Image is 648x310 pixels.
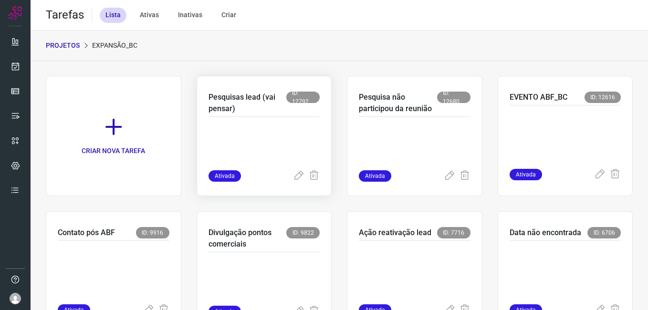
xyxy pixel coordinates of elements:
div: Ativas [134,8,165,23]
img: Logo [8,6,22,20]
span: ID: 12680 [437,92,470,103]
span: ID: 12616 [585,92,621,103]
p: Contato pós ABF [58,227,115,238]
span: ID: 9916 [136,227,169,238]
a: CRIAR NOVA TAREFA [46,76,181,196]
span: ID: 7716 [437,227,470,238]
img: avatar-user-boy.jpg [10,293,21,304]
p: Pesquisas lead (vai pensar) [209,92,287,114]
p: EVENTO ABF_BC [510,92,567,103]
p: Ação reativação lead [359,227,431,238]
div: Inativas [172,8,208,23]
div: Lista [100,8,126,23]
span: ID: 12792 [286,92,320,103]
p: PROJETOS [46,41,80,51]
span: Ativada [359,170,391,182]
span: Ativada [209,170,241,182]
span: ID: 6706 [587,227,621,238]
span: ID: 9822 [286,227,320,238]
div: Criar [216,8,242,23]
p: CRIAR NOVA TAREFA [82,146,145,156]
p: Expansão_BC [92,41,137,51]
h2: Tarefas [46,8,84,22]
p: Divulgação pontos comerciais [209,227,287,250]
p: Pesquisa não participou da reunião [359,92,437,114]
span: Ativada [510,169,542,180]
p: Data não encontrada [510,227,581,238]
